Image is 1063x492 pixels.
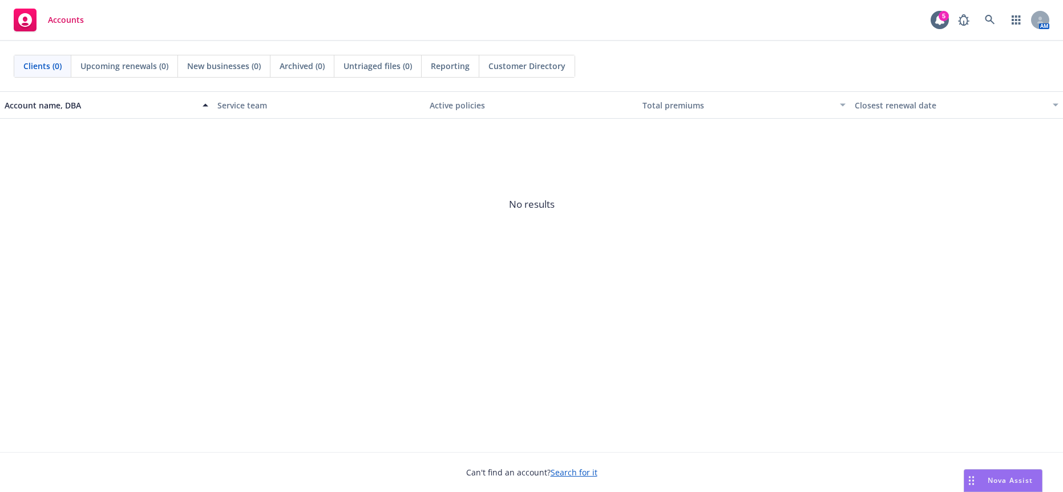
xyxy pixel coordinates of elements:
span: Archived (0) [280,60,325,72]
span: Reporting [431,60,470,72]
button: Nova Assist [964,469,1042,492]
span: New businesses (0) [187,60,261,72]
div: Drag to move [964,470,979,491]
div: Closest renewal date [855,99,1046,111]
span: Untriaged files (0) [343,60,412,72]
div: Total premiums [642,99,834,111]
div: Active policies [430,99,633,111]
span: Can't find an account? [466,466,597,478]
a: Switch app [1005,9,1028,31]
span: Nova Assist [988,475,1033,485]
span: Upcoming renewals (0) [80,60,168,72]
button: Service team [213,91,426,119]
span: Customer Directory [488,60,565,72]
a: Accounts [9,4,88,36]
button: Closest renewal date [850,91,1063,119]
div: Service team [217,99,421,111]
a: Report a Bug [952,9,975,31]
a: Search [979,9,1001,31]
button: Active policies [425,91,638,119]
div: 5 [939,11,949,21]
span: Clients (0) [23,60,62,72]
a: Search for it [551,467,597,478]
span: Accounts [48,15,84,25]
button: Total premiums [638,91,851,119]
div: Account name, DBA [5,99,196,111]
